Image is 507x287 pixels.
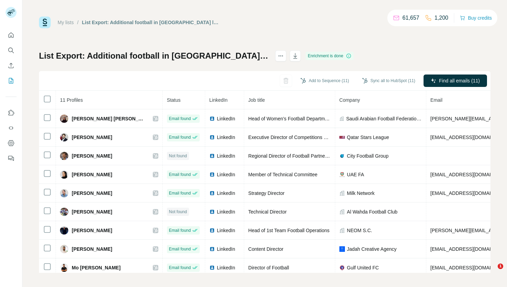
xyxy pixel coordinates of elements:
[72,208,112,215] span: [PERSON_NAME]
[6,75,17,87] button: My lists
[435,14,448,22] p: 1,200
[296,76,354,86] button: Add to Sequence (11)
[72,264,121,271] span: Mo [PERSON_NAME]
[217,264,235,271] span: LinkedIn
[77,19,79,26] li: /
[6,29,17,41] button: Quick start
[248,135,375,140] span: Executive Director of Competitions & Football Development
[209,246,215,252] img: LinkedIn logo
[60,189,68,197] img: Avatar
[169,265,191,271] span: Email found
[6,59,17,72] button: Enrich CSV
[167,97,181,103] span: Status
[248,265,289,270] span: Director of Football
[347,264,379,271] span: Gulf United FC
[60,208,68,216] img: Avatar
[217,208,235,215] span: LinkedIn
[6,122,17,134] button: Use Surfe API
[72,134,112,141] span: [PERSON_NAME]
[72,190,112,197] span: [PERSON_NAME]
[39,50,269,61] h1: List Export: Additional football in [GEOGRAPHIC_DATA] list - [DATE] 13:09
[248,246,284,252] span: Content Director
[347,134,389,141] span: Qatar Stars League
[169,209,187,215] span: Not found
[209,190,215,196] img: LinkedIn logo
[209,97,228,103] span: LinkedIn
[248,228,330,233] span: Head of 1st Team Football Operations
[72,227,112,234] span: [PERSON_NAME]
[209,135,215,140] img: LinkedIn logo
[58,20,74,25] a: My lists
[424,75,487,87] button: Find all emails (11)
[339,265,345,270] img: company-logo
[339,97,360,103] span: Company
[72,171,112,178] span: [PERSON_NAME]
[60,152,68,160] img: Avatar
[60,133,68,141] img: Avatar
[72,152,112,159] span: [PERSON_NAME]
[248,116,332,121] span: Head of Women’s Football Department
[60,264,68,272] img: Avatar
[248,153,401,159] span: Regional Director of Football Partners servicing [GEOGRAPHIC_DATA]
[498,264,503,269] span: 1
[209,153,215,159] img: LinkedIn logo
[339,172,345,177] img: company-logo
[439,77,480,84] span: Find all emails (11)
[169,246,191,252] span: Email found
[339,135,345,140] img: company-logo
[217,152,235,159] span: LinkedIn
[169,116,191,122] span: Email found
[306,52,354,60] div: Enrichment is done
[6,137,17,149] button: Dashboard
[248,209,287,215] span: Technical Director
[217,134,235,141] span: LinkedIn
[169,171,191,178] span: Email found
[209,228,215,233] img: LinkedIn logo
[347,171,364,178] span: UAE FA
[209,209,215,215] img: LinkedIn logo
[248,190,285,196] span: Strategy Director
[248,172,317,177] span: Member of Technical Committee
[82,19,219,26] div: List Export: Additional football in [GEOGRAPHIC_DATA] list - [DATE] 13:09
[60,115,68,123] img: Avatar
[6,152,17,165] button: Feedback
[347,246,397,253] span: Jadah Creative Agency
[460,13,492,23] button: Buy credits
[169,190,191,196] span: Email found
[346,115,422,122] span: Saudi Arabian Football Federation SAFF
[6,107,17,119] button: Use Surfe on LinkedIn
[60,97,83,103] span: 11 Profiles
[60,170,68,179] img: Avatar
[217,115,235,122] span: LinkedIn
[72,246,112,253] span: [PERSON_NAME]
[339,153,345,159] img: company-logo
[430,97,443,103] span: Email
[209,265,215,270] img: LinkedIn logo
[357,76,420,86] button: Sync all to HubSpot (11)
[217,227,235,234] span: LinkedIn
[217,246,235,253] span: LinkedIn
[39,17,51,28] img: Surfe Logo
[248,97,265,103] span: Job title
[347,227,372,234] span: NEOM S.C.
[347,152,389,159] span: City Football Group
[484,264,500,280] iframe: Intercom live chat
[217,171,235,178] span: LinkedIn
[60,226,68,235] img: Avatar
[209,172,215,177] img: LinkedIn logo
[209,116,215,121] img: LinkedIn logo
[347,190,375,197] span: Milk Network
[347,208,398,215] span: Al Wahda Football Club
[339,246,345,252] img: company-logo
[169,227,191,234] span: Email found
[72,115,146,122] span: [PERSON_NAME] [PERSON_NAME]
[169,134,191,140] span: Email found
[217,190,235,197] span: LinkedIn
[60,245,68,253] img: Avatar
[275,50,286,61] button: actions
[169,153,187,159] span: Not found
[6,44,17,57] button: Search
[402,14,419,22] p: 61,657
